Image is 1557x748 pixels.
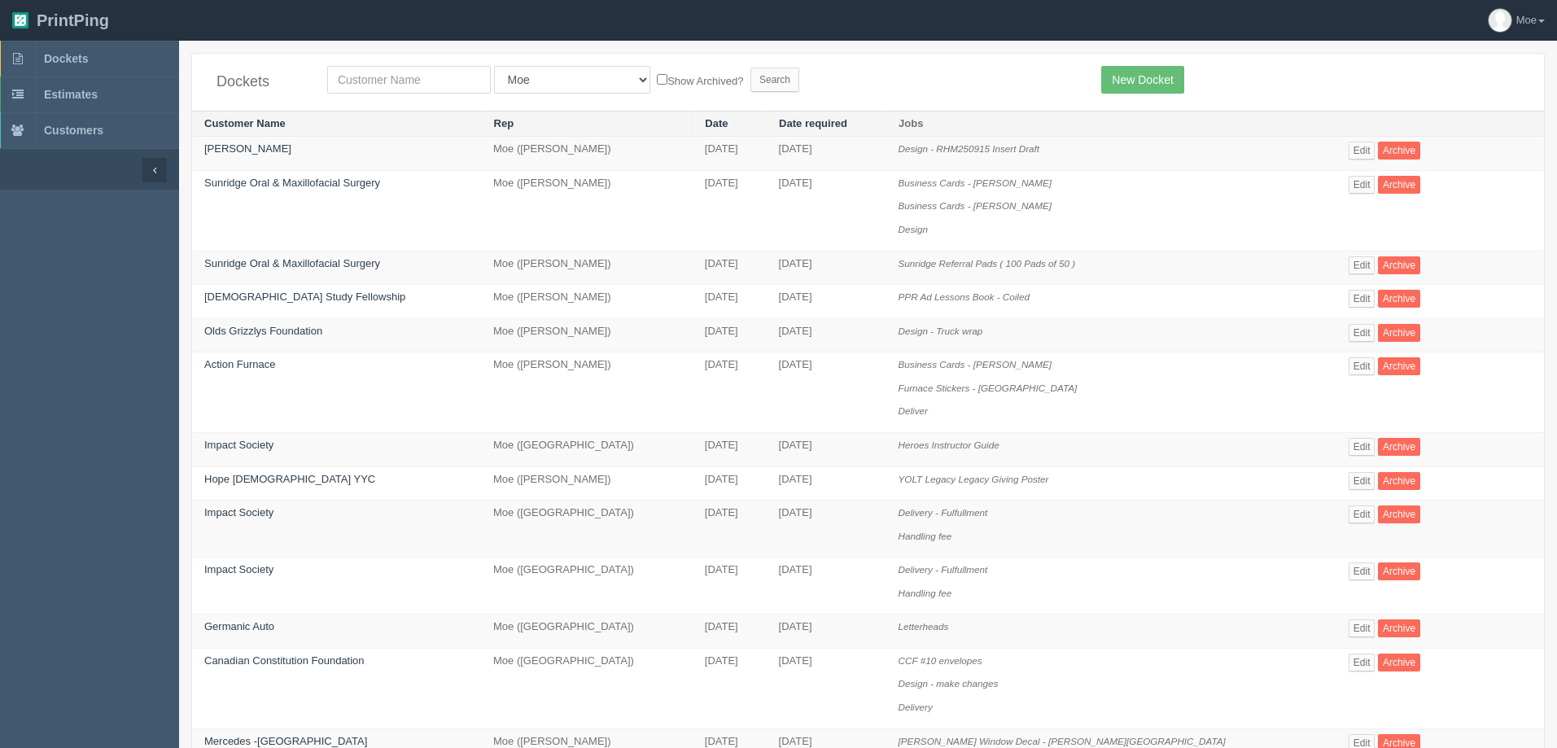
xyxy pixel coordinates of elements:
td: [DATE] [693,170,767,251]
td: [DATE] [767,137,886,171]
a: Archive [1378,290,1420,308]
td: Moe ([PERSON_NAME]) [481,466,693,501]
td: [DATE] [767,615,886,649]
a: Olds Grizzlys Foundation [204,325,322,337]
a: Archive [1378,357,1420,375]
td: [DATE] [767,352,886,433]
td: [DATE] [767,318,886,352]
td: [DATE] [693,501,767,558]
span: Customers [44,124,103,137]
a: Archive [1378,438,1420,456]
i: Design - Truck wrap [899,326,983,336]
td: Moe ([GEOGRAPHIC_DATA]) [481,615,693,649]
a: Edit [1349,472,1375,490]
td: [DATE] [767,501,886,558]
td: Moe ([PERSON_NAME]) [481,318,693,352]
a: Sunridge Oral & Maxillofacial Surgery [204,257,380,269]
span: Estimates [44,88,98,101]
td: [DATE] [693,615,767,649]
td: [DATE] [767,558,886,615]
a: Impact Society [204,439,273,451]
a: Date [705,117,728,129]
a: Mercedes -[GEOGRAPHIC_DATA] [204,735,367,747]
a: Archive [1378,619,1420,637]
td: Moe ([GEOGRAPHIC_DATA]) [481,432,693,466]
i: Business Cards - [PERSON_NAME] [899,200,1052,211]
td: Moe ([PERSON_NAME]) [481,352,693,433]
a: Archive [1378,324,1420,342]
a: Edit [1349,256,1375,274]
i: CCF #10 envelopes [899,655,982,666]
input: Show Archived? [657,74,667,85]
a: Archive [1378,176,1420,194]
a: Archive [1378,505,1420,523]
a: Hope [DEMOGRAPHIC_DATA] YYC [204,473,375,485]
a: Impact Society [204,506,273,518]
i: [PERSON_NAME] Window Decal - [PERSON_NAME][GEOGRAPHIC_DATA] [899,736,1226,746]
i: Design [899,224,928,234]
td: [DATE] [767,648,886,728]
input: Customer Name [327,66,491,94]
a: Archive [1378,654,1420,671]
i: YOLT Legacy Legacy Giving Poster [899,474,1049,484]
a: Germanic Auto [204,620,274,632]
a: Rep [494,117,514,129]
i: Business Cards - [PERSON_NAME] [899,359,1052,370]
a: Sunridge Oral & Maxillofacial Surgery [204,177,380,189]
a: Edit [1349,290,1375,308]
td: [DATE] [693,251,767,285]
i: Handling fee [899,531,952,541]
a: Edit [1349,654,1375,671]
td: [DATE] [767,285,886,319]
td: [DATE] [693,466,767,501]
td: Moe ([PERSON_NAME]) [481,170,693,251]
a: Edit [1349,324,1375,342]
img: avatar_default-7531ab5dedf162e01f1e0bb0964e6a185e93c5c22dfe317fb01d7f8cd2b1632c.jpg [1489,9,1511,32]
input: Search [750,68,799,92]
td: Moe ([PERSON_NAME]) [481,137,693,171]
a: Customer Name [204,117,286,129]
i: Heroes Instructor Guide [899,440,999,450]
i: Sunridge Referral Pads ( 100 Pads of 50 ) [899,258,1076,269]
a: Edit [1349,505,1375,523]
i: Delivery - Fulfullment [899,564,988,575]
a: Edit [1349,562,1375,580]
span: Dockets [44,52,88,65]
td: [DATE] [767,251,886,285]
td: [DATE] [693,648,767,728]
td: [DATE] [693,137,767,171]
td: Moe ([PERSON_NAME]) [481,285,693,319]
a: Date required [779,117,847,129]
a: Edit [1349,619,1375,637]
label: Show Archived? [657,71,743,90]
td: Moe ([PERSON_NAME]) [481,251,693,285]
td: [DATE] [693,558,767,615]
i: Delivery [899,702,933,712]
td: Moe ([GEOGRAPHIC_DATA]) [481,558,693,615]
td: [DATE] [693,318,767,352]
td: [DATE] [767,466,886,501]
a: [PERSON_NAME] [204,142,291,155]
i: Delivery - Fulfullment [899,507,988,518]
a: Edit [1349,142,1375,160]
td: [DATE] [693,285,767,319]
i: PPR Ad Lessons Book - Coiled [899,291,1030,302]
a: Canadian Constitution Foundation [204,654,365,667]
td: [DATE] [767,170,886,251]
a: Edit [1349,357,1375,375]
a: Edit [1349,176,1375,194]
img: logo-3e63b451c926e2ac314895c53de4908e5d424f24456219fb08d385ab2e579770.png [12,12,28,28]
a: Archive [1378,142,1420,160]
a: Archive [1378,472,1420,490]
i: Furnace Stickers - [GEOGRAPHIC_DATA] [899,383,1078,393]
i: Handling fee [899,588,952,598]
td: Moe ([GEOGRAPHIC_DATA]) [481,648,693,728]
a: Action Furnace [204,358,275,370]
a: Impact Society [204,563,273,575]
a: Archive [1378,256,1420,274]
a: Edit [1349,438,1375,456]
a: New Docket [1101,66,1183,94]
i: Business Cards - [PERSON_NAME] [899,177,1052,188]
td: [DATE] [693,352,767,433]
td: [DATE] [693,432,767,466]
